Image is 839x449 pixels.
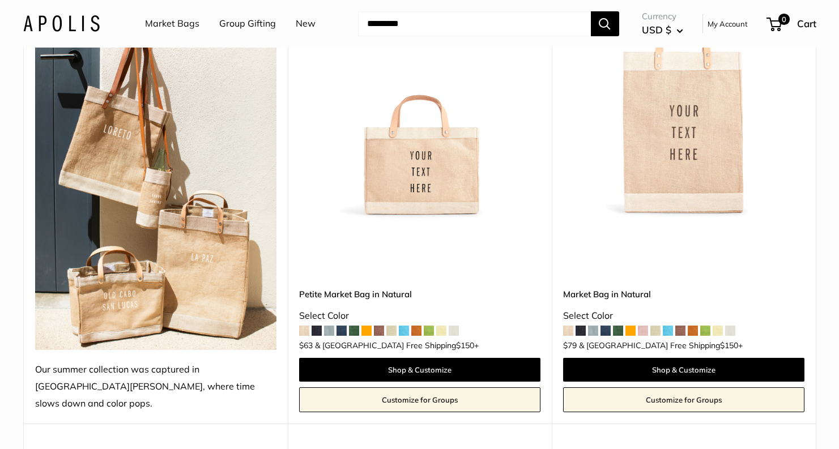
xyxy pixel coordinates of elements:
button: USD $ [642,21,683,39]
div: Our summer collection was captured in [GEOGRAPHIC_DATA][PERSON_NAME], where time slows down and c... [35,361,276,412]
a: Shop & Customize [299,358,540,382]
a: Market Bags [145,15,199,32]
span: $63 [299,340,313,350]
a: Shop & Customize [563,358,804,382]
button: Search [591,11,619,36]
span: USD $ [642,24,671,36]
span: & [GEOGRAPHIC_DATA] Free Shipping + [579,341,743,349]
div: Select Color [299,307,540,324]
a: Market Bag in Natural [563,288,804,301]
span: Currency [642,8,683,24]
a: Group Gifting [219,15,276,32]
input: Search... [358,11,591,36]
img: Apolis [23,15,100,32]
span: $150 [720,340,738,350]
span: & [GEOGRAPHIC_DATA] Free Shipping + [315,341,479,349]
span: $150 [456,340,474,350]
a: New [296,15,316,32]
a: Customize for Groups [299,387,540,412]
a: Customize for Groups [563,387,804,412]
a: Petite Market Bag in Natural [299,288,540,301]
span: 0 [778,14,789,25]
a: My Account [708,17,748,31]
span: $79 [563,340,577,350]
div: Select Color [563,307,804,324]
a: 0 Cart [768,15,816,33]
span: Cart [797,18,816,29]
